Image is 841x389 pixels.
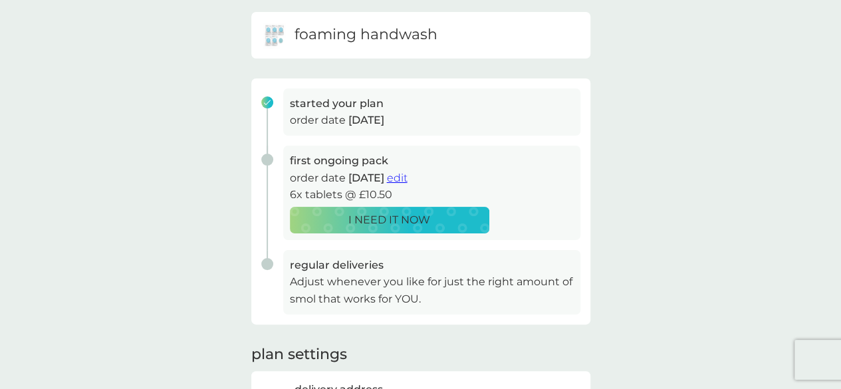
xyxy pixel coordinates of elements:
[290,186,574,203] p: 6x tablets @ £10.50
[387,170,408,187] button: edit
[290,257,574,274] h3: regular deliveries
[251,344,347,365] h2: plan settings
[290,207,489,233] button: I NEED IT NOW
[290,112,574,129] p: order date
[348,172,384,184] span: [DATE]
[290,152,574,170] h3: first ongoing pack
[290,273,574,307] p: Adjust whenever you like for just the right amount of smol that works for YOU.
[290,95,574,112] h3: started your plan
[348,114,384,126] span: [DATE]
[387,172,408,184] span: edit
[261,22,288,49] img: foaming handwash
[295,25,437,45] h6: foaming handwash
[348,211,430,229] p: I NEED IT NOW
[290,170,574,187] p: order date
